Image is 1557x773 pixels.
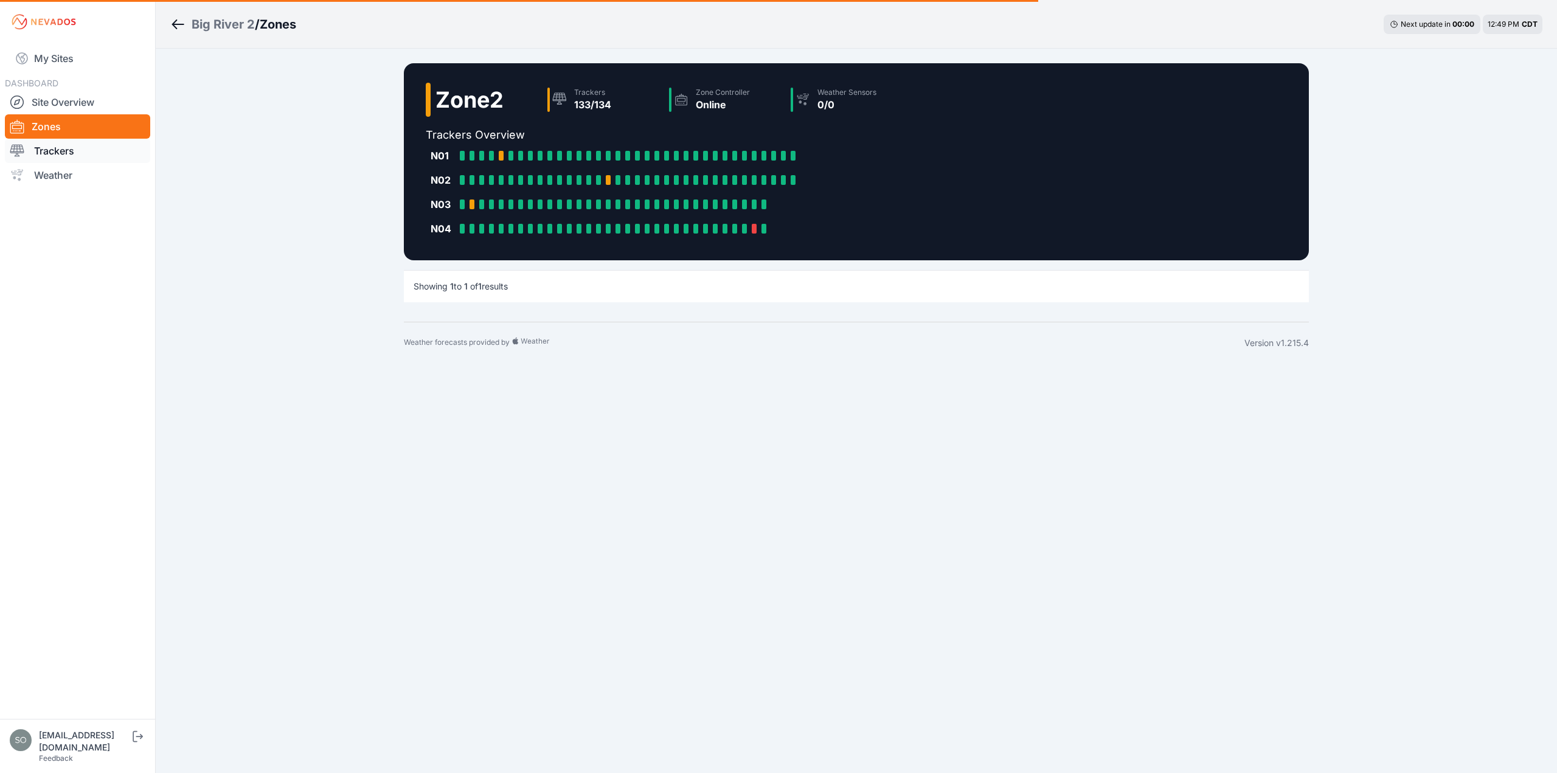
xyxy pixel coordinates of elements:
a: Zones [5,114,150,139]
div: 00 : 00 [1452,19,1474,29]
h2: Zone 2 [435,88,504,112]
span: 1 [464,281,468,291]
div: N02 [431,173,455,187]
span: Next update in [1401,19,1451,29]
div: 0/0 [817,97,876,112]
div: N04 [431,221,455,236]
div: N03 [431,197,455,212]
a: Weather [5,163,150,187]
h2: Trackers Overview [426,127,907,144]
span: / [255,16,260,33]
a: Feedback [39,754,73,763]
img: solvocc@solvenergy.com [10,729,32,751]
span: 1 [450,281,454,291]
a: Trackers [5,139,150,163]
span: 1 [478,281,482,291]
a: Big River 2 [192,16,255,33]
span: 12:49 PM [1488,19,1519,29]
div: [EMAIL_ADDRESS][DOMAIN_NAME] [39,729,130,754]
span: CDT [1522,19,1538,29]
a: Site Overview [5,90,150,114]
div: Trackers [574,88,611,97]
a: Weather Sensors0/0 [786,83,907,117]
div: Weather Sensors [817,88,876,97]
div: Online [696,97,750,112]
p: Showing to of results [414,280,508,293]
div: 133/134 [574,97,611,112]
div: Version v1.215.4 [1244,337,1309,349]
img: Nevados [10,12,78,32]
a: My Sites [5,44,150,73]
h3: Zones [260,16,296,33]
div: Weather forecasts provided by [404,337,1244,349]
span: DASHBOARD [5,78,58,88]
div: Zone Controller [696,88,750,97]
a: Trackers133/134 [543,83,664,117]
div: N01 [431,148,455,163]
nav: Breadcrumb [170,9,296,40]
